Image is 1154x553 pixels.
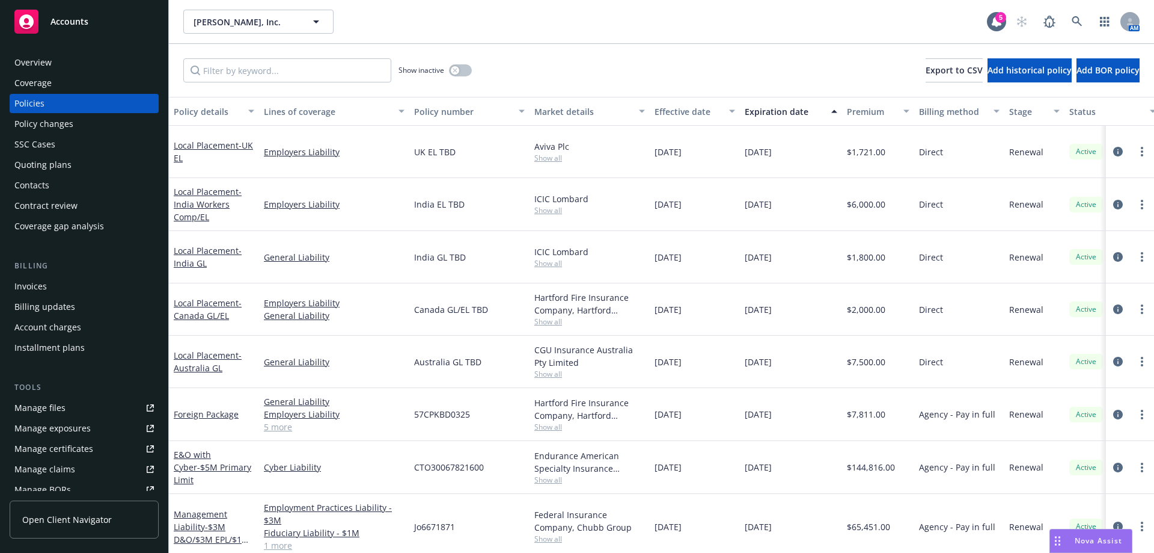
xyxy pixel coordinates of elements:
[14,217,104,236] div: Coverage gap analysis
[919,146,943,158] span: Direct
[174,186,242,223] a: Local Placement
[174,462,251,486] span: - $5M Primary Limit
[50,17,88,26] span: Accounts
[14,176,49,195] div: Contacts
[10,297,159,317] a: Billing updates
[926,58,983,82] button: Export to CSV
[10,5,159,39] a: Accounts
[174,140,253,164] a: Local Placement
[14,480,71,499] div: Manage BORs
[414,198,465,211] span: India EL TBD
[174,105,241,118] div: Policy details
[10,382,159,394] div: Tools
[740,97,842,126] button: Expiration date
[1009,408,1043,421] span: Renewal
[847,146,885,158] span: $1,721.00
[10,398,159,418] a: Manage files
[1135,519,1149,534] a: more
[655,105,722,118] div: Effective date
[530,97,650,126] button: Market details
[1135,144,1149,159] a: more
[1093,10,1117,34] a: Switch app
[14,94,44,113] div: Policies
[174,449,251,486] a: E&O with Cyber
[174,297,242,321] a: Local Placement
[1074,252,1098,262] span: Active
[847,408,885,421] span: $7,811.00
[264,105,391,118] div: Lines of coverage
[10,260,159,272] div: Billing
[14,338,85,357] div: Installment plans
[655,303,682,316] span: [DATE]
[10,73,159,93] a: Coverage
[10,460,159,479] a: Manage claims
[1135,302,1149,317] a: more
[14,196,78,215] div: Contract review
[1075,536,1122,546] span: Nova Assist
[842,97,914,126] button: Premium
[414,251,466,264] span: India GL TBD
[1135,250,1149,264] a: more
[14,439,93,459] div: Manage certificates
[745,408,772,421] span: [DATE]
[10,53,159,72] a: Overview
[264,395,405,408] a: General Liability
[1009,303,1043,316] span: Renewal
[1009,105,1046,118] div: Stage
[1010,10,1034,34] a: Start snowing
[264,198,405,211] a: Employers Liability
[14,419,91,438] div: Manage exposures
[745,461,772,474] span: [DATE]
[655,461,682,474] span: [DATE]
[14,318,81,337] div: Account charges
[534,246,645,258] div: ICIC Lombard
[847,198,885,211] span: $6,000.00
[534,153,645,163] span: Show all
[1135,197,1149,212] a: more
[409,97,530,126] button: Policy number
[1074,409,1098,420] span: Active
[914,97,1004,126] button: Billing method
[1111,250,1125,264] a: circleInformation
[1009,198,1043,211] span: Renewal
[655,408,682,421] span: [DATE]
[534,450,645,475] div: Endurance American Specialty Insurance Company, Sompo International, CRC Group
[847,303,885,316] span: $2,000.00
[1009,461,1043,474] span: Renewal
[745,198,772,211] span: [DATE]
[919,303,943,316] span: Direct
[1076,58,1140,82] button: Add BOR policy
[847,521,890,533] span: $65,451.00
[414,461,484,474] span: CTO30067821600
[10,155,159,175] a: Quoting plans
[745,356,772,368] span: [DATE]
[414,146,456,158] span: UK EL TBD
[534,140,645,153] div: Aviva Plc
[534,291,645,317] div: Hartford Fire Insurance Company, Hartford Insurance Group
[264,539,405,552] a: 1 more
[745,146,772,158] span: [DATE]
[534,422,645,432] span: Show all
[10,94,159,113] a: Policies
[1049,529,1132,553] button: Nova Assist
[1111,519,1125,534] a: circleInformation
[919,461,995,474] span: Agency - Pay in full
[264,527,405,539] a: Fiduciary Liability - $1M
[988,58,1072,82] button: Add historical policy
[1135,460,1149,475] a: more
[174,245,242,269] a: Local Placement
[847,105,896,118] div: Premium
[10,114,159,134] a: Policy changes
[534,317,645,327] span: Show all
[745,105,824,118] div: Expiration date
[655,356,682,368] span: [DATE]
[183,58,391,82] input: Filter by keyword...
[264,309,405,322] a: General Liability
[1009,251,1043,264] span: Renewal
[14,73,52,93] div: Coverage
[534,344,645,369] div: CGU Insurance Australia Pty Limited
[264,146,405,158] a: Employers Liability
[745,521,772,533] span: [DATE]
[10,480,159,499] a: Manage BORs
[1074,304,1098,315] span: Active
